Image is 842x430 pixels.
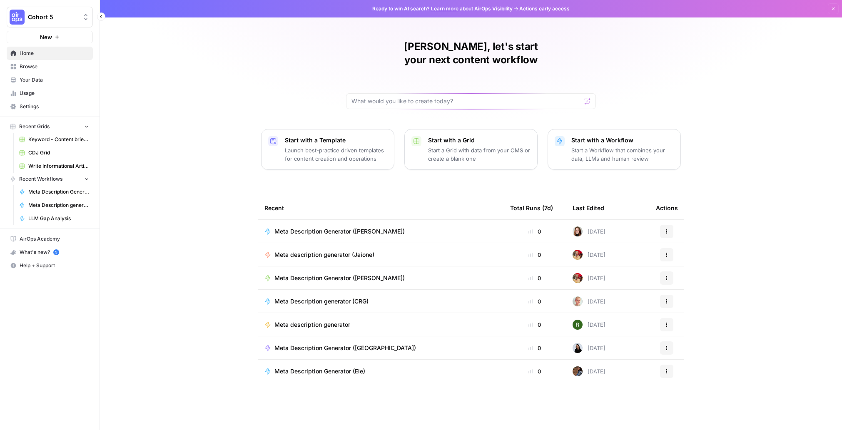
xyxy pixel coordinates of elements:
[404,129,538,170] button: Start with a GridStart a Grid with data from your CMS or create a blank one
[20,235,89,243] span: AirOps Academy
[573,273,605,283] div: [DATE]
[28,13,78,21] span: Cohort 5
[19,175,62,183] span: Recent Workflows
[510,321,559,329] div: 0
[510,297,559,306] div: 0
[372,5,513,12] span: Ready to win AI search? about AirOps Visibility
[261,129,394,170] button: Start with a TemplateLaunch best-practice driven templates for content creation and operations
[573,366,605,376] div: [DATE]
[15,185,93,199] a: Meta Description Generator ([PERSON_NAME])
[7,47,93,60] a: Home
[28,136,89,143] span: Keyword - Content brief - Article (Airops builders)
[264,321,497,329] a: Meta description generator
[573,296,605,306] div: [DATE]
[431,5,458,12] a: Learn more
[274,274,405,282] span: Meta Description Generator ([PERSON_NAME])
[510,196,553,219] div: Total Runs (7d)
[573,343,583,353] img: vio31xwqbzqwqde1387k1bp3keqw
[7,120,93,133] button: Recent Grids
[7,100,93,113] a: Settings
[573,226,583,236] img: 0k8zhtdhn4dx5h2gz1j2dolpxp0q
[10,10,25,25] img: Cohort 5 Logo
[28,215,89,222] span: LLM Gap Analysis
[656,196,678,219] div: Actions
[346,40,596,67] h1: [PERSON_NAME], let's start your next content workflow
[20,262,89,269] span: Help + Support
[28,162,89,170] span: Write Informational Article
[573,273,583,283] img: exl12kjf8yrej6cnedix31pud7gv
[264,297,497,306] a: Meta Description generator (CRG)
[571,146,674,163] p: Start a Workflow that combines your data, LLMs and human review
[274,251,374,259] span: Meta description generator (Jaione)
[573,250,605,260] div: [DATE]
[519,5,570,12] span: Actions early access
[15,133,93,146] a: Keyword - Content brief - Article (Airops builders)
[28,149,89,157] span: CDJ Grid
[264,251,497,259] a: Meta description generator (Jaione)
[19,123,50,130] span: Recent Grids
[7,60,93,73] a: Browse
[274,297,369,306] span: Meta Description generator (CRG)
[20,89,89,97] span: Usage
[510,227,559,236] div: 0
[264,196,497,219] div: Recent
[573,320,605,330] div: [DATE]
[53,249,59,255] a: 5
[573,250,583,260] img: exl12kjf8yrej6cnedix31pud7gv
[15,199,93,212] a: Meta Description generator (CRG)
[510,251,559,259] div: 0
[7,31,93,43] button: New
[20,103,89,110] span: Settings
[351,97,580,105] input: What would you like to create today?
[15,212,93,225] a: LLM Gap Analysis
[7,7,93,27] button: Workspace: Cohort 5
[264,344,497,352] a: Meta Description Generator ([GEOGRAPHIC_DATA])
[7,173,93,185] button: Recent Workflows
[7,87,93,100] a: Usage
[573,196,604,219] div: Last Edited
[15,159,93,173] a: Write Informational Article
[264,367,497,375] a: Meta Description Generator (Ele)
[573,226,605,236] div: [DATE]
[285,136,387,144] p: Start with a Template
[7,246,93,259] button: What's new? 5
[20,50,89,57] span: Home
[548,129,681,170] button: Start with a WorkflowStart a Workflow that combines your data, LLMs and human review
[274,321,350,329] span: Meta description generator
[28,201,89,209] span: Meta Description generator (CRG)
[274,344,416,352] span: Meta Description Generator ([GEOGRAPHIC_DATA])
[571,136,674,144] p: Start with a Workflow
[285,146,387,163] p: Launch best-practice driven templates for content creation and operations
[274,227,405,236] span: Meta Description Generator ([PERSON_NAME])
[573,296,583,306] img: tzy1lhuh9vjkl60ica9oz7c44fpn
[510,367,559,375] div: 0
[510,274,559,282] div: 0
[573,366,583,376] img: awj6ga5l37uips87mhndydh57ioo
[15,146,93,159] a: CDJ Grid
[28,188,89,196] span: Meta Description Generator ([PERSON_NAME])
[7,246,92,258] div: What's new?
[428,146,531,163] p: Start a Grid with data from your CMS or create a blank one
[428,136,531,144] p: Start with a Grid
[55,250,57,254] text: 5
[7,73,93,87] a: Your Data
[264,274,497,282] a: Meta Description Generator ([PERSON_NAME])
[264,227,497,236] a: Meta Description Generator ([PERSON_NAME])
[573,320,583,330] img: e8w4pz3lxmrlyw9sq3pq0i0oe7m2
[40,33,52,41] span: New
[573,343,605,353] div: [DATE]
[20,63,89,70] span: Browse
[7,232,93,246] a: AirOps Academy
[20,76,89,84] span: Your Data
[7,259,93,272] button: Help + Support
[274,367,365,375] span: Meta Description Generator (Ele)
[510,344,559,352] div: 0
